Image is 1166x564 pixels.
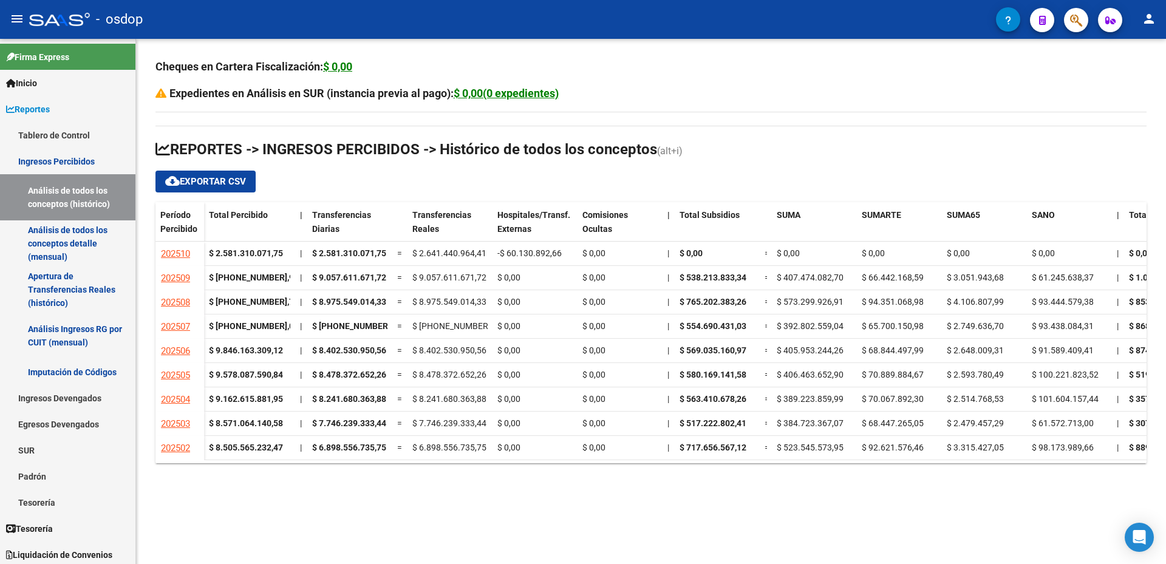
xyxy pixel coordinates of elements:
[165,174,180,188] mat-icon: cloud_download
[582,370,605,379] span: $ 0,00
[312,297,386,307] span: $ 8.975.549.014,33
[862,345,924,355] span: $ 68.844.497,99
[161,370,190,381] span: 202505
[582,297,605,307] span: $ 0,00
[663,202,675,253] datatable-header-cell: |
[578,202,663,253] datatable-header-cell: Comisiones Ocultas
[680,394,746,404] span: $ 563.410.678,26
[582,418,605,428] span: $ 0,00
[497,321,520,331] span: $ 0,00
[765,443,769,452] span: =
[6,522,53,535] span: Tesorería
[300,394,302,404] span: |
[397,273,402,282] span: =
[497,273,520,282] span: $ 0,00
[209,394,283,404] strong: $ 9.162.615.881,95
[667,418,669,428] span: |
[209,273,299,282] strong: $ [PHONE_NUMBER],98
[497,210,570,234] span: Hospitales/Transf. Externas
[412,370,486,379] span: $ 8.478.372.652,26
[680,443,746,452] span: $ 717.656.567,12
[6,548,112,562] span: Liquidación de Convenios
[1032,321,1094,331] span: $ 93.438.084,31
[765,248,769,258] span: =
[862,321,924,331] span: $ 65.700.150,98
[582,345,605,355] span: $ 0,00
[947,210,980,220] span: SUMA65
[155,141,657,158] span: REPORTES -> INGRESOS PERCIBIDOS -> Histórico de todos los conceptos
[161,443,190,454] span: 202502
[1117,370,1119,379] span: |
[497,443,520,452] span: $ 0,00
[1032,370,1099,379] span: $ 100.221.823,52
[777,370,844,379] span: $ 406.463.652,90
[312,273,386,282] span: $ 9.057.611.671,72
[397,443,402,452] span: =
[675,202,760,253] datatable-header-cell: Total Subsidios
[862,248,885,258] span: $ 0,00
[947,321,1004,331] span: $ 2.749.636,70
[497,418,520,428] span: $ 0,00
[300,210,302,220] span: |
[667,248,669,258] span: |
[582,394,605,404] span: $ 0,00
[300,248,302,258] span: |
[777,345,844,355] span: $ 405.953.244,26
[1129,248,1152,258] span: $ 0,00
[155,171,256,192] button: Exportar CSV
[412,321,502,331] span: $ [PHONE_NUMBER],42
[312,418,386,428] span: $ 7.746.239.333,44
[777,394,844,404] span: $ 389.223.859,99
[397,345,402,355] span: =
[312,321,402,331] span: $ [PHONE_NUMBER],42
[667,345,669,355] span: |
[312,210,371,234] span: Transferencias Diarias
[312,370,386,379] span: $ 8.478.372.652,26
[947,297,1004,307] span: $ 4.106.807,99
[160,210,197,234] span: Período Percibido
[497,345,520,355] span: $ 0,00
[1117,345,1119,355] span: |
[667,321,669,331] span: |
[765,273,769,282] span: =
[295,202,307,253] datatable-header-cell: |
[862,443,924,452] span: $ 92.621.576,46
[1032,443,1094,452] span: $ 98.173.989,66
[397,321,402,331] span: =
[312,443,386,452] span: $ 6.898.556.735,75
[397,370,402,379] span: =
[1032,394,1099,404] span: $ 101.604.157,44
[667,273,669,282] span: |
[765,418,769,428] span: =
[312,345,386,355] span: $ 8.402.530.950,56
[765,394,769,404] span: =
[161,297,190,308] span: 202508
[169,87,559,100] strong: Expedientes en Análisis en SUR (instancia previa al pago):
[412,248,486,258] span: $ 2.641.440.964,41
[1117,321,1119,331] span: |
[300,321,302,331] span: |
[680,370,746,379] span: $ 580.169.141,58
[582,443,605,452] span: $ 0,00
[209,418,283,428] strong: $ 8.571.064.140,58
[765,321,769,331] span: =
[1032,210,1055,220] span: SANO
[412,297,486,307] span: $ 8.975.549.014,33
[412,394,486,404] span: $ 8.241.680.363,88
[947,248,970,258] span: $ 0,00
[6,103,50,116] span: Reportes
[397,418,402,428] span: =
[667,210,670,220] span: |
[582,273,605,282] span: $ 0,00
[680,345,746,355] span: $ 569.035.160,97
[1117,418,1119,428] span: |
[300,443,302,452] span: |
[397,297,402,307] span: =
[300,418,302,428] span: |
[497,297,520,307] span: $ 0,00
[680,273,746,282] span: $ 538.213.833,34
[1117,394,1119,404] span: |
[412,443,486,452] span: $ 6.898.556.735,75
[947,370,1004,379] span: $ 2.593.780,49
[209,345,283,355] strong: $ 9.846.163.309,12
